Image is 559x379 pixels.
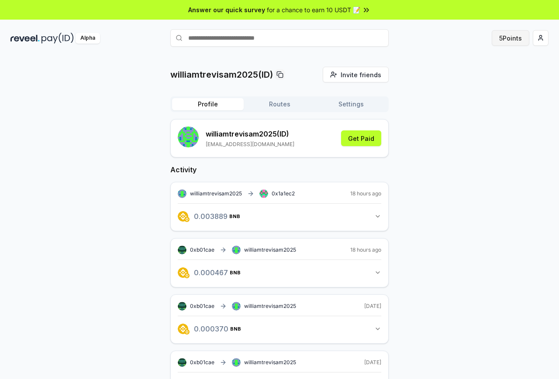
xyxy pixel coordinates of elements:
[206,141,294,148] p: [EMAIL_ADDRESS][DOMAIN_NAME]
[244,246,296,253] span: williamtrevisam2025
[244,303,296,310] span: williamtrevisam2025
[323,67,389,82] button: Invite friends
[178,209,381,224] button: 0.003889BNB
[190,359,214,365] span: 0xb01cae
[178,324,188,334] img: logo.png
[184,329,190,335] img: logo.png
[184,217,190,222] img: logo.png
[206,129,294,139] p: williamtrevisam2025 (ID)
[178,211,188,222] img: logo.png
[172,98,244,110] button: Profile
[364,359,381,366] span: [DATE]
[244,359,296,366] span: williamtrevisam2025
[170,164,389,175] h2: Activity
[178,267,188,278] img: logo.png
[315,98,387,110] button: Settings
[350,190,381,197] span: 18 hours ago
[267,5,360,14] span: for a chance to earn 10 USDT 📝
[188,5,265,14] span: Answer our quick survey
[350,246,381,253] span: 18 hours ago
[244,98,315,110] button: Routes
[341,130,381,146] button: Get Paid
[190,303,214,309] span: 0xb01cae
[178,321,381,336] button: 0.000370BNB
[41,33,74,44] img: pay_id
[272,190,295,197] span: 0x1a1ec2
[341,70,381,79] span: Invite friends
[364,303,381,310] span: [DATE]
[76,33,100,44] div: Alpha
[190,246,214,253] span: 0xb01cae
[170,68,273,81] p: williamtrevisam2025(ID)
[10,33,40,44] img: reveel_dark
[184,273,190,278] img: logo.png
[178,265,381,280] button: 0.000467BNB
[492,30,529,46] button: 5Points
[190,190,242,197] span: williamtrevisam2025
